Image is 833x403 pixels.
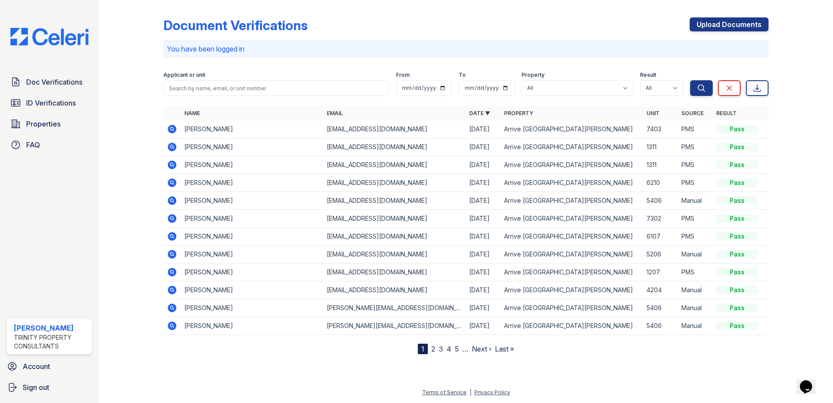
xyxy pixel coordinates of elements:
[501,174,643,192] td: Arrive [GEOGRAPHIC_DATA][PERSON_NAME]
[643,174,678,192] td: 6210
[3,28,95,45] img: CE_Logo_Blue-a8612792a0a2168367f1c8372b55b34899dd931a85d93a1a3d3e32e68fde9ad4.png
[678,192,713,210] td: Manual
[163,80,389,96] input: Search by name, email, or unit number
[678,156,713,174] td: PMS
[466,299,501,317] td: [DATE]
[396,72,410,79] label: From
[643,138,678,156] td: 1311
[643,281,678,299] td: 4204
[422,389,467,396] a: Terms of Service
[796,368,824,394] iframe: chat widget
[181,156,323,174] td: [PERSON_NAME]
[678,210,713,228] td: PMS
[3,379,95,396] button: Sign out
[472,345,491,353] a: Next ›
[23,382,49,393] span: Sign out
[501,120,643,138] td: Arrive [GEOGRAPHIC_DATA][PERSON_NAME]
[323,210,466,228] td: [EMAIL_ADDRESS][DOMAIN_NAME]
[501,156,643,174] td: Arrive [GEOGRAPHIC_DATA][PERSON_NAME]
[716,196,758,205] div: Pass
[716,250,758,259] div: Pass
[716,268,758,277] div: Pass
[26,77,82,87] span: Doc Verifications
[462,344,468,354] span: …
[181,317,323,335] td: [PERSON_NAME]
[7,115,92,133] a: Properties
[678,138,713,156] td: PMS
[3,358,95,375] a: Account
[181,299,323,317] td: [PERSON_NAME]
[716,161,758,169] div: Pass
[163,72,205,79] label: Applicant or unit
[643,192,678,210] td: 5406
[323,156,466,174] td: [EMAIL_ADDRESS][DOMAIN_NAME]
[678,299,713,317] td: Manual
[466,174,501,192] td: [DATE]
[184,110,200,116] a: Name
[678,174,713,192] td: PMS
[470,389,471,396] div: |
[466,120,501,138] td: [DATE]
[7,73,92,91] a: Doc Verifications
[504,110,533,116] a: Property
[466,317,501,335] td: [DATE]
[323,138,466,156] td: [EMAIL_ADDRESS][DOMAIN_NAME]
[26,98,76,108] span: ID Verifications
[466,281,501,299] td: [DATE]
[501,281,643,299] td: Arrive [GEOGRAPHIC_DATA][PERSON_NAME]
[323,263,466,281] td: [EMAIL_ADDRESS][DOMAIN_NAME]
[418,344,428,354] div: 1
[466,228,501,246] td: [DATE]
[681,110,704,116] a: Source
[640,72,656,79] label: Result
[643,317,678,335] td: 5406
[466,263,501,281] td: [DATE]
[181,246,323,263] td: [PERSON_NAME]
[323,192,466,210] td: [EMAIL_ADDRESS][DOMAIN_NAME]
[501,192,643,210] td: Arrive [GEOGRAPHIC_DATA][PERSON_NAME]
[716,143,758,151] div: Pass
[501,138,643,156] td: Arrive [GEOGRAPHIC_DATA][PERSON_NAME]
[7,94,92,112] a: ID Verifications
[466,210,501,228] td: [DATE]
[459,72,466,79] label: To
[466,192,501,210] td: [DATE]
[643,120,678,138] td: 7403
[466,138,501,156] td: [DATE]
[181,263,323,281] td: [PERSON_NAME]
[323,120,466,138] td: [EMAIL_ADDRESS][DOMAIN_NAME]
[26,119,61,129] span: Properties
[643,156,678,174] td: 1311
[181,174,323,192] td: [PERSON_NAME]
[439,345,443,353] a: 3
[23,361,50,372] span: Account
[469,110,490,116] a: Date ▼
[643,299,678,317] td: 5406
[501,263,643,281] td: Arrive [GEOGRAPHIC_DATA][PERSON_NAME]
[716,321,758,330] div: Pass
[323,281,466,299] td: [EMAIL_ADDRESS][DOMAIN_NAME]
[181,192,323,210] td: [PERSON_NAME]
[678,317,713,335] td: Manual
[716,304,758,312] div: Pass
[495,345,514,353] a: Last »
[181,138,323,156] td: [PERSON_NAME]
[181,228,323,246] td: [PERSON_NAME]
[716,286,758,294] div: Pass
[643,210,678,228] td: 7302
[716,232,758,241] div: Pass
[678,281,713,299] td: Manual
[678,228,713,246] td: PMS
[678,120,713,138] td: PMS
[643,246,678,263] td: 5206
[678,246,713,263] td: Manual
[323,317,466,335] td: [PERSON_NAME][EMAIL_ADDRESS][DOMAIN_NAME]
[501,299,643,317] td: Arrive [GEOGRAPHIC_DATA][PERSON_NAME]
[501,246,643,263] td: Arrive [GEOGRAPHIC_DATA][PERSON_NAME]
[323,174,466,192] td: [EMAIL_ADDRESS][DOMAIN_NAME]
[447,345,451,353] a: 4
[14,323,88,333] div: [PERSON_NAME]
[716,178,758,187] div: Pass
[466,156,501,174] td: [DATE]
[716,125,758,133] div: Pass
